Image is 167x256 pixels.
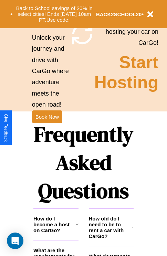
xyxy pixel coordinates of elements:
[3,114,8,142] div: Give Feedback
[94,52,158,92] h2: Start Hosting
[33,117,134,208] h1: Frequently Asked Questions
[33,216,76,233] h3: How do I become a host on CarGo?
[7,233,23,249] div: Open Intercom Messenger
[32,32,70,110] p: Unlock your journey and drive with CarGo where adventure meets the open road!
[13,3,96,25] button: Back to School savings of 20% in select cities! Ends [DATE] 10am PT.Use code:
[96,11,142,17] b: BACK2SCHOOL20
[32,110,62,123] button: Book Now
[89,216,132,239] h3: How old do I need to be to rent a car with CarGo?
